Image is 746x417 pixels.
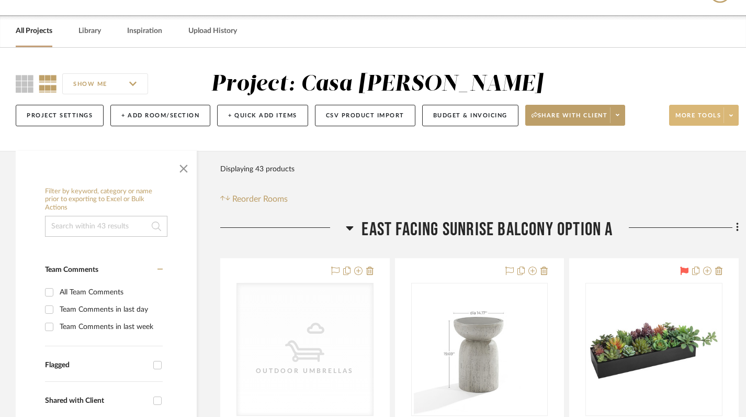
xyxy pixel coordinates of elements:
[45,216,167,237] input: Search within 43 results
[315,105,415,126] button: CSV Product Import
[589,284,719,415] img: 6'' Faux Succulent in Wood Planter
[220,159,295,180] div: Displaying 43 products
[110,105,210,126] button: + Add Room/Section
[78,24,101,38] a: Library
[675,112,721,127] span: More tools
[237,283,373,415] div: 0
[188,24,237,38] a: Upload History
[211,73,543,95] div: Project: Casa [PERSON_NAME]
[16,105,104,126] button: Project Settings
[16,24,52,38] a: All Projects
[253,366,357,376] div: Outdoor Umbrellas
[45,266,98,273] span: Team Comments
[232,193,288,205] span: Reorder Rooms
[60,284,160,301] div: All Team Comments
[45,361,148,370] div: Flagged
[412,283,548,415] div: 0
[217,105,308,126] button: + Quick Add Items
[414,284,545,415] img: Rustic Off White and Gray Round Tall MgO Side Table, Indoors and Outdoors
[173,156,194,177] button: Close
[60,319,160,335] div: Team Comments in last week
[422,105,518,126] button: Budget & Invoicing
[127,24,162,38] a: Inspiration
[220,193,288,205] button: Reorder Rooms
[669,105,739,126] button: More tools
[532,112,608,127] span: Share with client
[60,301,160,318] div: Team Comments in last day
[361,218,613,241] span: East Facing Sunrise Balcony Option A
[525,105,626,126] button: Share with client
[45,188,167,212] h6: Filter by keyword, category or name prior to exporting to Excel or Bulk Actions
[45,397,148,405] div: Shared with Client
